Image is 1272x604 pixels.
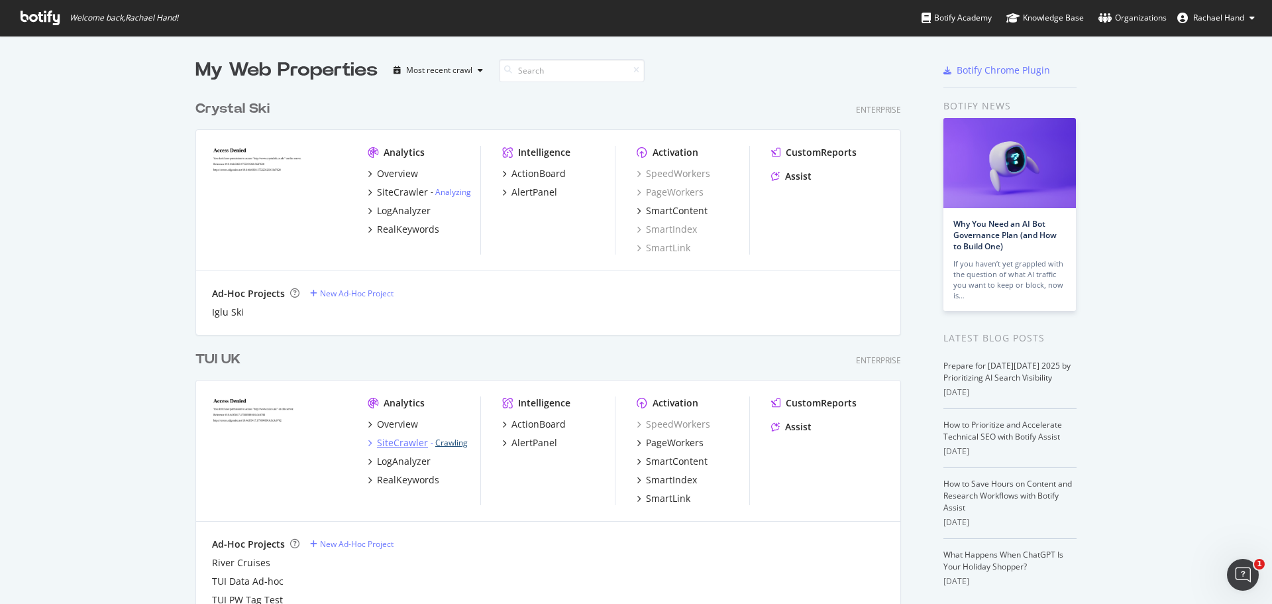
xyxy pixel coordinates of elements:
div: Botify Academy [922,11,992,25]
div: Knowledge Base [1006,11,1084,25]
a: Botify Chrome Plugin [943,64,1050,77]
div: Enterprise [856,355,901,366]
a: SmartLink [637,241,690,255]
div: Activation [653,396,698,410]
a: ActionBoard [502,167,566,180]
a: Analyzing [435,186,471,198]
iframe: Intercom live chat [1227,559,1259,591]
a: LogAnalyzer [368,204,431,217]
a: PageWorkers [637,186,704,199]
a: RealKeywords [368,473,439,487]
a: SmartIndex [637,223,697,236]
a: SiteCrawler- Crawling [368,436,468,450]
div: Ad-Hoc Projects [212,287,285,300]
a: CustomReports [771,146,857,159]
img: Why You Need an AI Bot Governance Plan (and How to Build One) [943,118,1076,208]
a: TUI UK [195,350,246,369]
div: TUI UK [195,350,240,369]
div: SiteCrawler [377,186,428,199]
a: Assist [771,420,812,434]
a: Assist [771,170,812,183]
div: AlertPanel [511,186,557,199]
button: Rachael Hand [1167,7,1265,29]
div: LogAnalyzer [377,204,431,217]
a: PageWorkers [637,436,704,450]
div: Analytics [384,396,425,410]
a: SmartLink [637,492,690,505]
div: SmartIndex [646,473,697,487]
div: Assist [785,170,812,183]
a: SmartContent [637,204,708,217]
a: Prepare for [DATE][DATE] 2025 by Prioritizing AI Search Visibility [943,360,1071,383]
div: LogAnalyzer [377,455,431,468]
div: [DATE] [943,446,1077,457]
a: New Ad-Hoc Project [310,538,394,550]
div: New Ad-Hoc Project [320,288,394,299]
a: How to Save Hours on Content and Research Workflows with Botify Assist [943,478,1072,513]
a: What Happens When ChatGPT Is Your Holiday Shopper? [943,549,1063,572]
a: SmartIndex [637,473,697,487]
a: Overview [368,418,418,431]
div: Organizations [1098,11,1167,25]
div: Botify news [943,99,1077,113]
a: LogAnalyzer [368,455,431,468]
div: Intelligence [518,146,570,159]
span: Rachael Hand [1193,12,1244,23]
a: Why You Need an AI Bot Governance Plan (and How to Build One) [953,218,1057,252]
div: - [431,437,468,448]
div: Activation [653,146,698,159]
a: SpeedWorkers [637,167,710,180]
div: Overview [377,167,418,180]
div: New Ad-Hoc Project [320,538,394,550]
div: [DATE] [943,387,1077,398]
div: Most recent crawl [406,66,472,74]
div: Botify Chrome Plugin [957,64,1050,77]
div: ActionBoard [511,418,566,431]
span: Welcome back, Rachael Hand ! [70,13,178,23]
div: CustomReports [786,146,857,159]
div: [DATE] [943,516,1077,528]
a: Crystal Ski [195,99,275,119]
img: tui.co.uk [212,396,346,504]
a: TUI Data Ad-hoc [212,575,284,588]
div: Assist [785,420,812,434]
div: Ad-Hoc Projects [212,538,285,551]
div: AlertPanel [511,436,557,450]
div: Enterprise [856,104,901,115]
div: ActionBoard [511,167,566,180]
input: Search [499,59,645,82]
a: Iglu Ski [212,306,244,319]
a: How to Prioritize and Accelerate Technical SEO with Botify Assist [943,419,1062,442]
div: My Web Properties [195,57,378,84]
a: River Cruises [212,556,270,570]
div: [DATE] [943,575,1077,587]
div: SmartLink [646,492,690,505]
a: AlertPanel [502,186,557,199]
div: PageWorkers [646,436,704,450]
span: 1 [1254,559,1265,570]
button: Most recent crawl [388,60,488,81]
a: Crawling [435,437,468,448]
a: CustomReports [771,396,857,410]
div: - [431,186,471,198]
div: RealKeywords [377,223,439,236]
div: Intelligence [518,396,570,410]
a: SpeedWorkers [637,418,710,431]
a: Overview [368,167,418,180]
div: Analytics [384,146,425,159]
img: crystalski.co.uk [212,146,346,253]
div: SmartContent [646,204,708,217]
a: New Ad-Hoc Project [310,288,394,299]
div: Overview [377,418,418,431]
a: SiteCrawler- Analyzing [368,186,471,199]
div: Latest Blog Posts [943,331,1077,345]
a: RealKeywords [368,223,439,236]
a: AlertPanel [502,436,557,450]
